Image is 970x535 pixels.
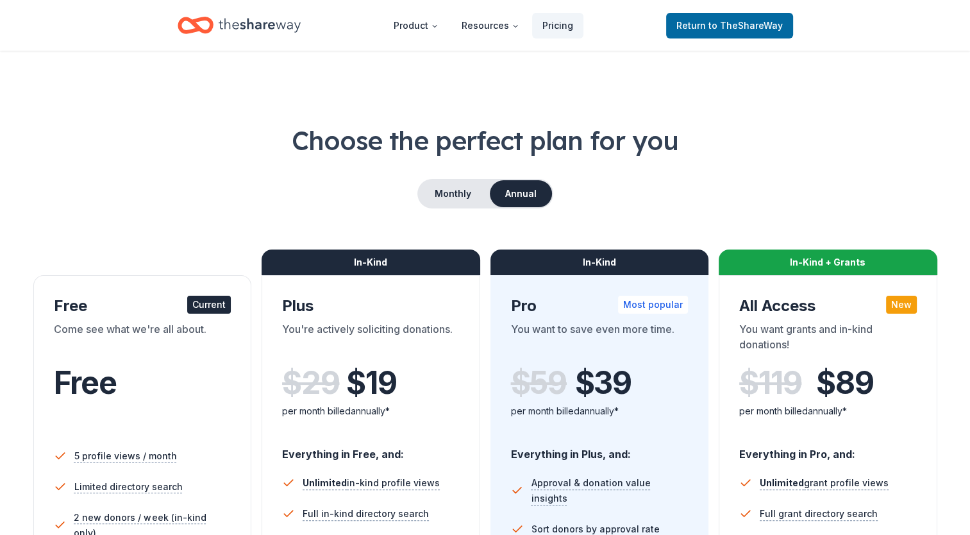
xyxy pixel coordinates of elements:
a: Pricing [532,13,583,38]
div: per month billed annually* [739,403,917,419]
h1: Choose the perfect plan for you [31,123,939,158]
span: $ 89 [816,365,873,401]
span: Unlimited [760,477,804,488]
a: Returnto TheShareWay [666,13,793,38]
span: Return [676,18,783,33]
span: Full grant directory search [760,506,878,522]
div: per month billed annually* [282,403,460,419]
div: Everything in Pro, and: [739,436,917,463]
div: Pro [511,296,689,316]
span: $ 19 [346,365,396,401]
div: All Access [739,296,917,316]
button: Monthly [419,180,487,207]
button: Product [383,13,449,38]
span: $ 39 [575,365,631,401]
span: in-kind profile views [303,477,440,488]
span: Limited directory search [74,479,183,495]
span: Full in-kind directory search [303,506,429,522]
div: Come see what we're all about. [54,321,231,357]
span: Free [54,364,117,402]
div: Most popular [618,296,688,314]
button: Resources [451,13,530,38]
div: In-Kind [262,250,480,275]
div: In-Kind [490,250,709,275]
div: You want grants and in-kind donations! [739,321,917,357]
span: Unlimited [303,477,347,488]
div: Everything in Free, and: [282,436,460,463]
div: per month billed annually* [511,403,689,419]
div: Free [54,296,231,316]
span: grant profile views [760,477,889,488]
div: New [886,296,917,314]
div: You're actively soliciting donations. [282,321,460,357]
div: You want to save even more time. [511,321,689,357]
div: Everything in Plus, and: [511,436,689,463]
span: Approval & donation value insights [531,475,688,506]
span: 5 profile views / month [74,448,177,464]
div: Plus [282,296,460,316]
span: to TheShareWay [708,20,783,31]
button: Annual [490,180,552,207]
div: In-Kind + Grants [719,250,937,275]
div: Current [187,296,231,314]
a: Home [178,10,301,40]
nav: Main [383,10,583,40]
